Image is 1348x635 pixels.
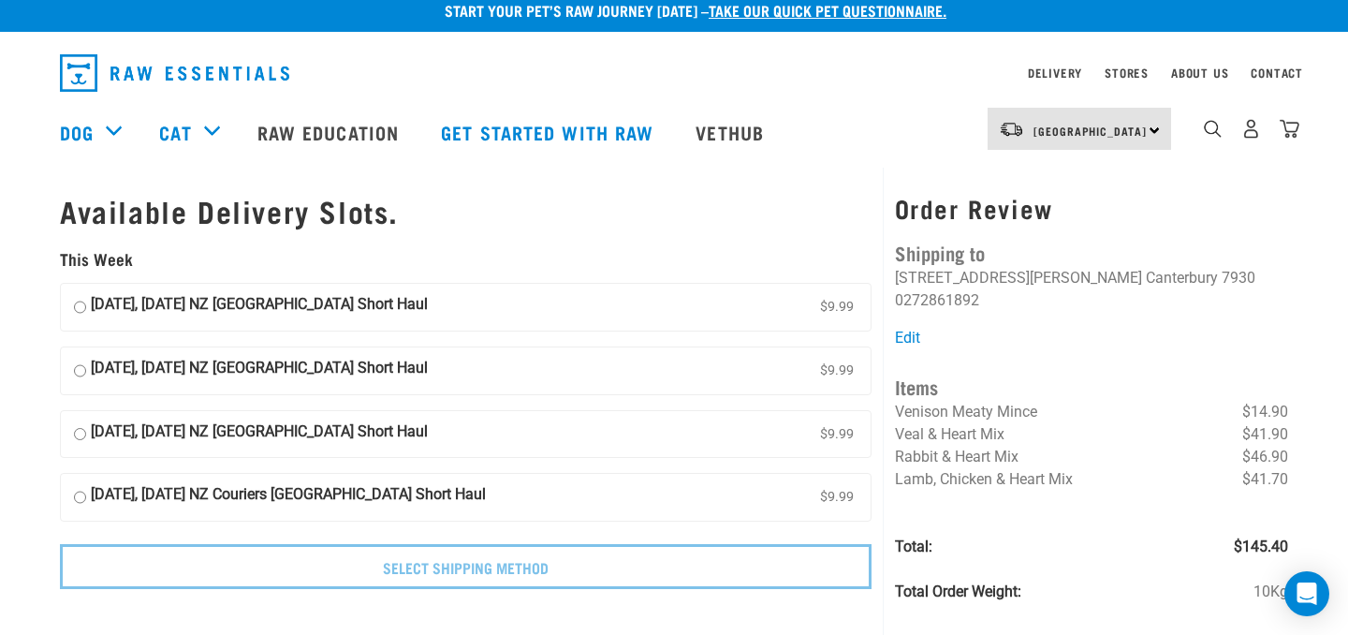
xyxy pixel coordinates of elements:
strong: [DATE], [DATE] NZ [GEOGRAPHIC_DATA] Short Haul [91,293,428,321]
strong: [DATE], [DATE] NZ [GEOGRAPHIC_DATA] Short Haul [91,421,428,449]
a: Delivery [1028,69,1082,76]
strong: [DATE], [DATE] NZ [GEOGRAPHIC_DATA] Short Haul [91,357,428,385]
span: $41.70 [1242,468,1288,491]
span: $9.99 [816,421,857,449]
strong: Total Order Weight: [895,583,1021,600]
h4: Items [895,372,1288,401]
li: Canterbury 7930 [1146,269,1255,287]
input: [DATE], [DATE] NZ Couriers [GEOGRAPHIC_DATA] Short Haul $9.99 [74,483,86,511]
span: Lamb, Chicken & Heart Mix [895,470,1073,488]
span: Veal & Heart Mix [895,425,1004,443]
img: home-icon@2x.png [1280,119,1299,139]
span: Venison Meaty Mince [895,403,1037,421]
h1: Available Delivery Slots. [60,194,872,228]
span: $9.99 [816,293,857,321]
input: [DATE], [DATE] NZ [GEOGRAPHIC_DATA] Short Haul $9.99 [74,357,86,385]
span: $9.99 [816,357,857,385]
a: Contact [1251,69,1303,76]
h3: Order Review [895,194,1288,223]
li: 0272861892 [895,291,979,309]
img: Raw Essentials Logo [60,54,289,92]
a: About Us [1171,69,1228,76]
span: Rabbit & Heart Mix [895,448,1018,465]
a: take our quick pet questionnaire. [709,6,946,14]
div: Open Intercom Messenger [1284,571,1329,616]
img: home-icon-1@2x.png [1204,120,1222,138]
span: $14.90 [1242,401,1288,423]
img: van-moving.png [999,121,1024,138]
span: $41.90 [1242,423,1288,446]
strong: [DATE], [DATE] NZ Couriers [GEOGRAPHIC_DATA] Short Haul [91,483,486,511]
img: user.png [1241,119,1261,139]
h5: This Week [60,250,872,269]
span: $9.99 [816,483,857,511]
input: [DATE], [DATE] NZ [GEOGRAPHIC_DATA] Short Haul $9.99 [74,421,86,449]
strong: Total: [895,538,932,555]
span: $145.40 [1234,536,1288,558]
span: 10Kg [1253,581,1288,603]
input: Select Shipping Method [60,544,872,589]
a: Dog [60,118,94,146]
a: Get started with Raw [422,95,677,170]
nav: dropdown navigation [45,47,1303,99]
span: $46.90 [1242,446,1288,468]
a: Raw Education [239,95,422,170]
a: Cat [159,118,191,146]
li: [STREET_ADDRESS][PERSON_NAME] [895,269,1142,287]
span: [GEOGRAPHIC_DATA] [1033,127,1147,134]
a: Stores [1105,69,1149,76]
a: Vethub [677,95,787,170]
h4: Shipping to [895,238,1288,267]
a: Edit [895,329,920,347]
input: [DATE], [DATE] NZ [GEOGRAPHIC_DATA] Short Haul $9.99 [74,293,86,321]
